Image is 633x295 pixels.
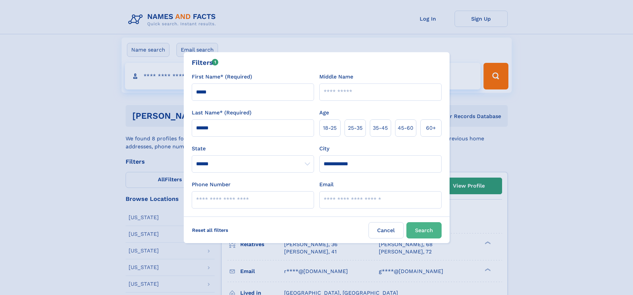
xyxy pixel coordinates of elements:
label: State [192,145,314,153]
label: Reset all filters [188,222,233,238]
button: Search [406,222,442,238]
label: First Name* (Required) [192,73,252,81]
label: Age [319,109,329,117]
label: Email [319,181,334,189]
label: City [319,145,329,153]
label: Middle Name [319,73,353,81]
label: Last Name* (Required) [192,109,252,117]
label: Phone Number [192,181,231,189]
span: 60+ [426,124,436,132]
label: Cancel [369,222,404,238]
span: 35‑45 [373,124,388,132]
span: 45‑60 [398,124,413,132]
span: 25‑35 [348,124,363,132]
span: 18‑25 [323,124,337,132]
div: Filters [192,58,219,68]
